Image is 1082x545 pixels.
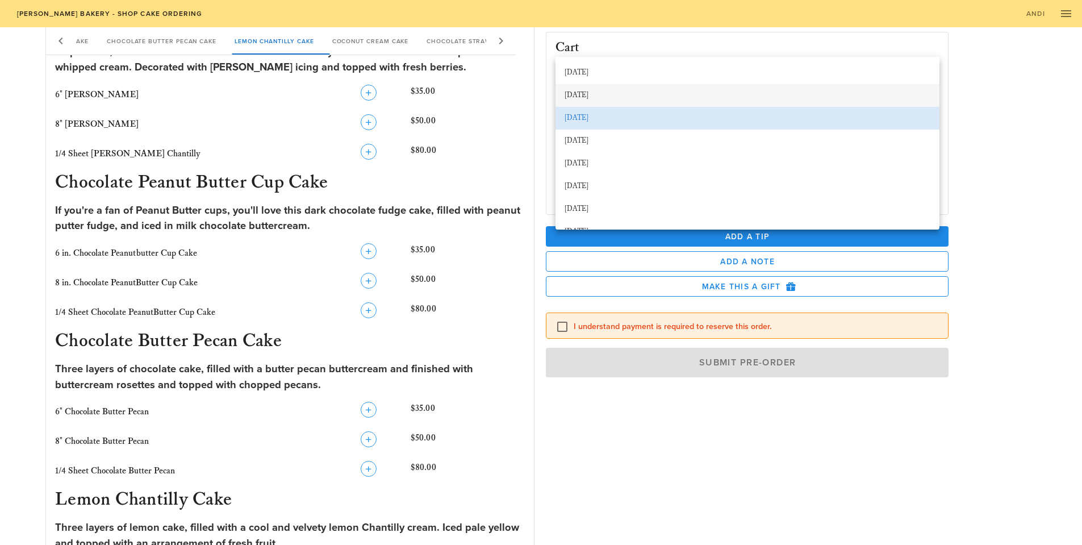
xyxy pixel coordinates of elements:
h3: Chocolate Butter Pecan Cake [53,330,527,355]
h3: Lemon Chantilly Cake [53,488,527,513]
span: 1/4 Sheet Chocolate PeanutButter Cup Cake [55,307,215,318]
button: Add a Note [546,251,949,272]
button: Submit Pre-Order [546,348,949,377]
span: Andi [1026,10,1045,18]
span: Add a Note [555,257,939,267]
a: Andi [1019,6,1052,22]
div: $50.00 [408,429,527,454]
label: I understand payment is required to reserve this order. [574,321,939,332]
div: $35.00 [408,241,527,266]
h3: Chocolate Peanut Butter Cup Cake [53,171,527,196]
div: Chocolate Strawberry Chantilly Cake [417,27,579,55]
span: 6 in. Chocolate Peanutbutter Cup Cake [55,248,197,259]
div: $50.00 [408,271,527,296]
div: [DATE] [565,136,930,145]
div: Chocolate Butter Pecan Cake [98,27,225,55]
div: $35.00 [408,82,527,107]
span: Submit Pre-Order [559,357,936,368]
div: [DATE] [565,227,930,236]
button: Make this a Gift [546,276,949,297]
div: If you're a fan of Peanut Butter cups, you'll love this dark chocolate fudge cake, filled with pe... [55,203,525,234]
div: $35.00 [408,400,527,425]
div: Lemon Chantilly Cake [225,27,323,55]
div: $50.00 [408,112,527,137]
div: [DATE] [565,205,930,214]
div: [DATE] [565,114,930,123]
span: 1/4 Sheet Chocolate Butter Pecan [55,465,175,476]
span: 8" Chocolate Butter Pecan [55,436,149,447]
div: $80.00 [408,300,527,325]
a: [PERSON_NAME] Bakery - Shop Cake Ordering [9,6,210,22]
span: 6" Chocolate Butter Pecan [55,406,149,417]
div: Three layers of chocolate cake, filled with a butter pecan buttercream and finished with buttercr... [55,361,525,393]
span: Make this a Gift [555,281,939,292]
h3: Cart [555,41,580,55]
div: Coconut Cream Cake [323,27,418,55]
span: 6" [PERSON_NAME] [55,89,139,100]
span: 8 in. Chocolate PeanutButter Cup Cake [55,277,198,288]
div: [DATE] [565,182,930,191]
span: [PERSON_NAME] Bakery - Shop Cake Ordering [16,10,202,18]
div: $80.00 [408,459,527,484]
div: [DATE] [565,91,930,100]
span: 1/4 Sheet [PERSON_NAME] Chantilly [55,148,200,159]
div: [DATE] [555,57,939,72]
span: 8" [PERSON_NAME] [55,119,139,130]
div: [DATE] [565,159,930,168]
span: Add a Tip [555,232,940,242]
button: Add a Tip [546,226,949,247]
div: $80.00 [408,142,527,167]
div: [DATE] [565,68,930,77]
